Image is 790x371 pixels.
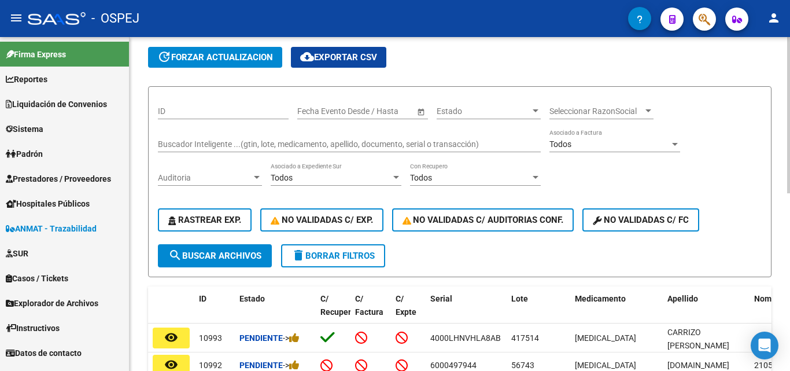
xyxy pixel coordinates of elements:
[767,11,781,25] mat-icon: person
[6,272,68,285] span: Casos / Tickets
[235,286,316,337] datatable-header-cell: Estado
[283,333,300,343] span: ->
[667,328,729,350] span: CARRIZO [PERSON_NAME]
[199,294,206,303] span: ID
[297,106,333,116] input: Start date
[199,333,222,343] span: 10993
[6,73,47,86] span: Reportes
[320,294,356,317] span: C/ Recupero
[575,361,636,370] span: [MEDICAL_DATA]
[148,47,282,68] button: forzar actualizacion
[300,52,377,63] span: Exportar CSV
[157,50,171,64] mat-icon: update
[391,286,426,337] datatable-header-cell: C/ Expte
[575,333,636,343] span: [MEDICAL_DATA]
[751,332,778,359] div: Open Intercom Messenger
[6,197,90,210] span: Hospitales Públicos
[350,286,391,337] datatable-header-cell: C/ Factura
[355,294,383,317] span: C/ Factura
[593,215,689,225] span: No validadas c/ FC
[6,222,97,235] span: ANMAT - Trazabilidad
[667,361,729,370] span: [DOMAIN_NAME]
[158,173,252,183] span: Auditoria
[9,11,23,25] mat-icon: menu
[291,47,386,68] button: Exportar CSV
[316,286,350,337] datatable-header-cell: C/ Recupero
[199,361,222,370] span: 10992
[511,333,539,343] span: 417514
[437,106,530,116] span: Estado
[667,294,698,303] span: Apellido
[300,50,314,64] mat-icon: cloud_download
[410,173,432,182] span: Todos
[239,294,265,303] span: Estado
[6,123,43,135] span: Sistema
[168,215,241,225] span: Rastrear Exp.
[194,286,235,337] datatable-header-cell: ID
[549,139,571,149] span: Todos
[6,48,66,61] span: Firma Express
[575,294,626,303] span: Medicamento
[168,248,182,262] mat-icon: search
[239,361,283,370] strong: Pendiente
[291,248,305,262] mat-icon: delete
[426,286,507,337] datatable-header-cell: Serial
[396,294,416,317] span: C/ Expte
[260,208,383,232] button: No Validadas c/ Exp.
[281,244,385,267] button: Borrar Filtros
[291,251,375,261] span: Borrar Filtros
[283,361,300,370] span: ->
[6,247,28,260] span: SUR
[582,208,699,232] button: No validadas c/ FC
[168,251,261,261] span: Buscar Archivos
[239,333,283,343] strong: Pendiente
[158,208,252,232] button: Rastrear Exp.
[6,148,43,160] span: Padrón
[157,52,273,63] span: forzar actualizacion
[511,361,534,370] span: 56743
[6,172,111,185] span: Prestadores / Proveedores
[343,106,400,116] input: End date
[507,286,570,337] datatable-header-cell: Lote
[164,330,178,344] mat-icon: remove_red_eye
[6,347,82,359] span: Datos de contacto
[6,98,107,111] span: Liquidación de Convenios
[430,333,501,343] span: 4000LHNVHLA8AB
[403,215,564,225] span: No Validadas c/ Auditorias Conf.
[511,294,528,303] span: Lote
[754,294,784,303] span: Nombre
[271,215,373,225] span: No Validadas c/ Exp.
[91,6,139,31] span: - OSPEJ
[430,294,452,303] span: Serial
[158,244,272,267] button: Buscar Archivos
[6,322,60,335] span: Instructivos
[271,173,293,182] span: Todos
[392,208,574,232] button: No Validadas c/ Auditorias Conf.
[430,361,477,370] span: 6000497944
[663,286,750,337] datatable-header-cell: Apellido
[570,286,663,337] datatable-header-cell: Medicamento
[415,105,427,117] button: Open calendar
[549,106,643,116] span: Seleccionar RazonSocial
[6,297,98,310] span: Explorador de Archivos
